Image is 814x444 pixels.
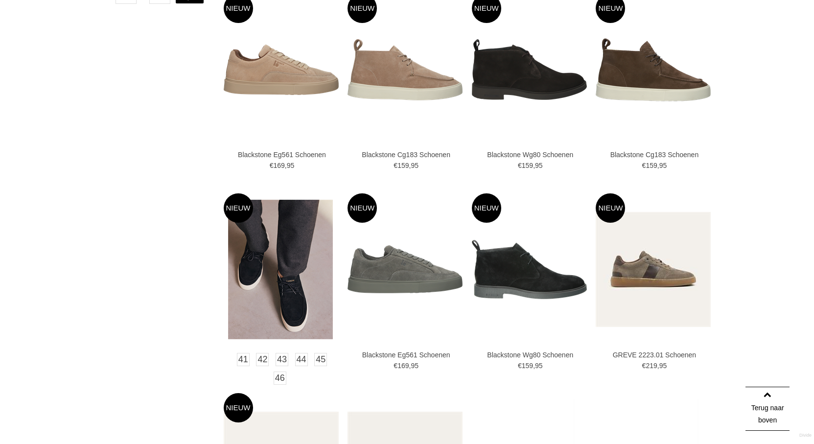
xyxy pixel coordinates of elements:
a: 44 [295,353,308,366]
span: 95 [535,162,543,169]
span: , [657,362,659,370]
img: Blackstone Cg183 Schoenen [228,200,333,339]
span: 159 [522,362,533,370]
span: 95 [411,162,419,169]
img: GREVE 2223.01 Schoenen [596,212,711,327]
img: Blackstone Cg183 Schoenen [348,39,463,100]
a: Terug naar boven [745,387,790,431]
span: € [394,162,397,169]
a: Blackstone Cg183 Schoenen [352,150,460,159]
span: € [270,162,274,169]
span: 95 [287,162,295,169]
span: € [394,362,397,370]
span: 169 [397,362,409,370]
span: € [642,362,646,370]
span: € [518,362,522,370]
img: Blackstone Eg561 Schoenen [348,245,463,293]
span: 95 [411,362,419,370]
a: 46 [274,372,286,385]
a: 45 [314,353,327,366]
span: 95 [659,362,667,370]
span: , [285,162,287,169]
a: Blackstone Eg561 Schoenen [352,351,460,359]
span: , [657,162,659,169]
span: 169 [273,162,284,169]
a: GREVE 2223.01 Schoenen [601,351,708,359]
img: Blackstone Wg80 Schoenen [472,240,587,299]
a: 42 [256,353,269,366]
a: 43 [276,353,288,366]
img: Blackstone Eg561 Schoenen [224,45,339,95]
span: 159 [646,162,657,169]
span: 159 [397,162,409,169]
span: 219 [646,362,657,370]
span: € [642,162,646,169]
span: 159 [522,162,533,169]
span: , [409,362,411,370]
span: 95 [535,362,543,370]
a: Blackstone Wg80 Schoenen [476,351,584,359]
span: , [409,162,411,169]
a: Blackstone Eg561 Schoenen [228,150,336,159]
span: , [533,162,535,169]
img: Blackstone Cg183 Schoenen [596,38,711,101]
a: Blackstone Wg80 Schoenen [476,150,584,159]
a: 41 [237,353,250,366]
a: Divide [799,429,812,442]
span: € [518,162,522,169]
span: , [533,362,535,370]
span: 95 [659,162,667,169]
img: Blackstone Wg80 Schoenen [472,39,587,100]
a: Blackstone Cg183 Schoenen [601,150,708,159]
